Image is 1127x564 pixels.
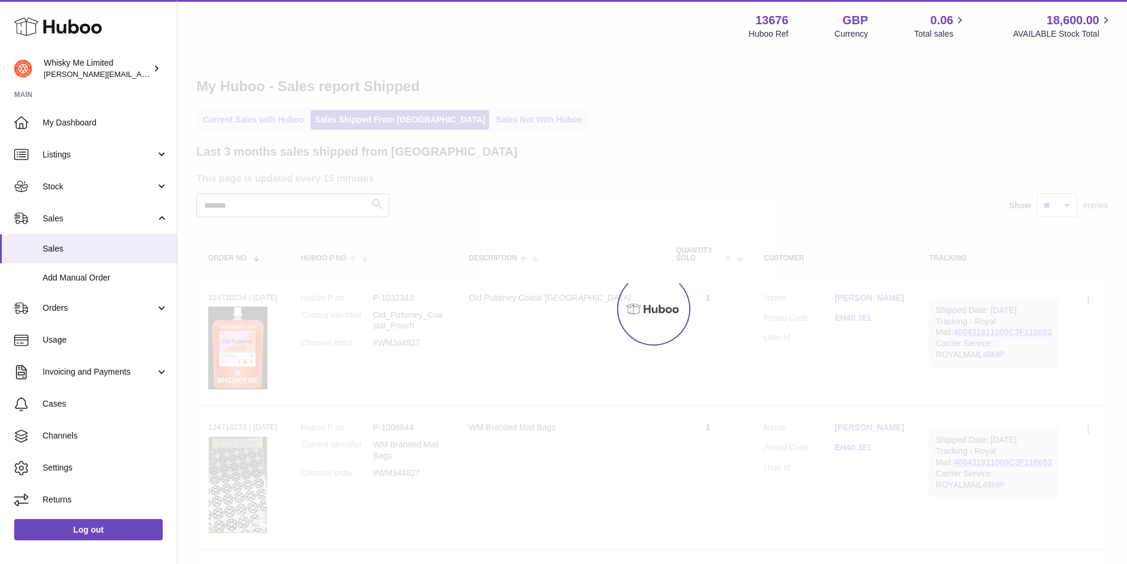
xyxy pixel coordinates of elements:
div: Huboo Ref [749,28,789,40]
strong: 13676 [755,12,789,28]
span: Sales [43,243,168,254]
span: Total sales [914,28,967,40]
strong: GBP [842,12,868,28]
span: Settings [43,462,168,473]
img: frances@whiskyshop.com [14,60,32,78]
span: Orders [43,302,156,314]
div: Currency [835,28,868,40]
a: Log out [14,519,163,540]
span: Cases [43,398,168,410]
span: Returns [43,494,168,505]
span: 18,600.00 [1047,12,1099,28]
span: 0.06 [931,12,954,28]
span: AVAILABLE Stock Total [1013,28,1113,40]
a: 0.06 Total sales [914,12,967,40]
span: Channels [43,430,168,441]
span: Usage [43,334,168,346]
a: 18,600.00 AVAILABLE Stock Total [1013,12,1113,40]
div: Whisky Me Limited [44,57,150,80]
span: Add Manual Order [43,272,168,283]
span: [PERSON_NAME][EMAIL_ADDRESS][DOMAIN_NAME] [44,69,237,79]
span: Stock [43,181,156,192]
span: My Dashboard [43,117,168,128]
span: Invoicing and Payments [43,366,156,378]
span: Listings [43,149,156,160]
span: Sales [43,213,156,224]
